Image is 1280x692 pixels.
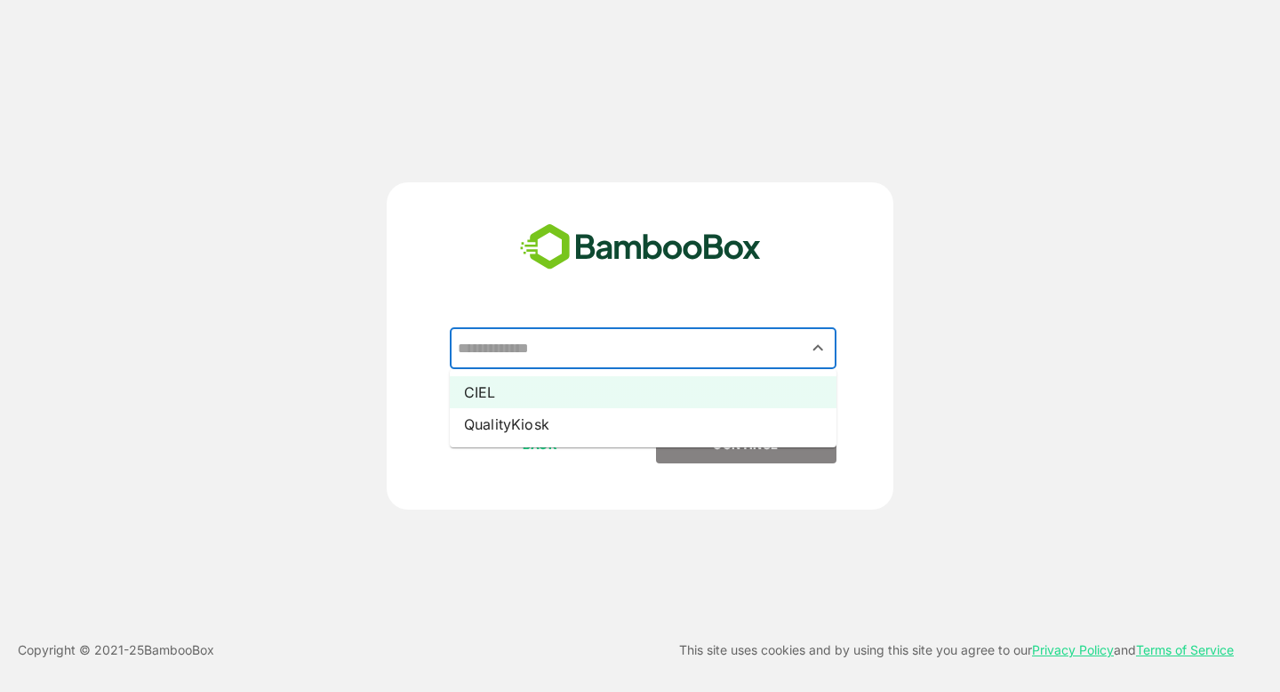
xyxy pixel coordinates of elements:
a: Privacy Policy [1032,642,1114,657]
p: Copyright © 2021- 25 BambooBox [18,640,214,661]
p: This site uses cookies and by using this site you agree to our and [679,640,1234,661]
img: bamboobox [510,218,771,277]
a: Terms of Service [1136,642,1234,657]
li: QualityKiosk [450,408,836,440]
li: CIEL [450,376,836,408]
button: Close [806,336,830,360]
